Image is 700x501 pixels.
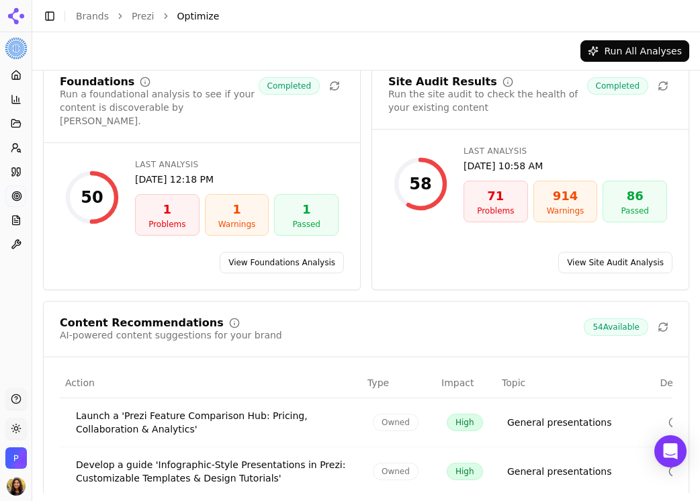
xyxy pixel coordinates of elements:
[220,252,344,273] a: View Foundations Analysis
[362,368,436,398] th: Type
[211,219,263,230] div: Warnings
[470,206,522,216] div: Problems
[5,38,27,59] img: Prezi
[502,376,525,390] span: Topic
[7,477,26,496] img: Naba Ahmed
[141,200,193,219] div: 1
[507,416,612,429] a: General presentations
[587,77,648,95] span: Completed
[280,200,333,219] div: 1
[470,187,522,206] div: 71
[76,458,351,485] div: Develop a guide 'Infographic-Style Presentations in Prezi: Customizable Templates & Design Tutori...
[409,173,431,195] div: 58
[60,368,362,398] th: Action
[650,376,693,390] span: Details
[373,414,419,431] span: Owned
[539,187,592,206] div: 914
[580,40,689,62] button: Run All Analyses
[609,206,661,216] div: Passed
[81,187,103,208] div: 50
[76,11,109,21] a: Brands
[135,159,339,170] div: Last Analysis
[211,200,263,219] div: 1
[436,368,496,398] th: Impact
[5,447,27,469] img: Prezi
[7,477,26,496] button: Open user button
[132,9,155,23] a: Prezi
[135,173,339,186] div: [DATE] 12:18 PM
[496,368,644,398] th: Topic
[280,219,333,230] div: Passed
[76,9,662,23] nav: breadcrumb
[654,435,687,467] div: Open Intercom Messenger
[141,219,193,230] div: Problems
[60,318,224,328] div: Content Recommendations
[388,77,497,87] div: Site Audit Results
[447,414,483,431] span: High
[177,9,220,23] span: Optimize
[464,146,667,156] div: Last Analysis
[447,463,483,480] span: High
[539,206,592,216] div: Warnings
[507,465,612,478] a: General presentations
[644,368,698,398] th: Details
[5,38,27,59] button: Current brand: Prezi
[60,77,134,87] div: Foundations
[464,159,667,173] div: [DATE] 10:58 AM
[584,318,648,336] span: 54 Available
[388,87,587,114] div: Run the site audit to check the health of your existing content
[441,376,474,390] span: Impact
[65,376,95,390] span: Action
[558,252,672,273] a: View Site Audit Analysis
[5,447,27,469] button: Open organization switcher
[367,376,389,390] span: Type
[259,77,320,95] span: Completed
[60,87,259,128] div: Run a foundational analysis to see if your content is discoverable by [PERSON_NAME].
[609,187,661,206] div: 86
[60,328,282,342] div: AI-powered content suggestions for your brand
[76,409,351,436] div: Launch a 'Prezi Feature Comparison Hub: Pricing, Collaboration & Analytics'
[373,463,419,480] span: Owned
